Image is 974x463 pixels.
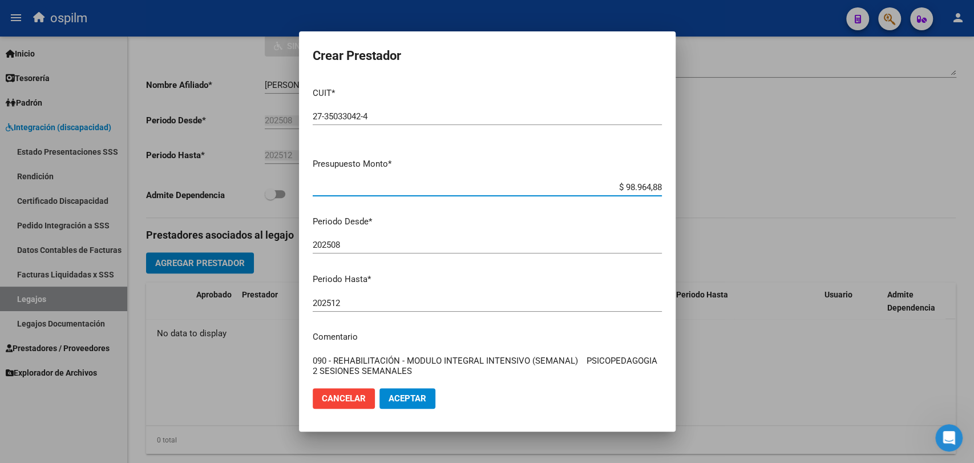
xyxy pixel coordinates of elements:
span: Cancelar [322,393,366,404]
p: Presupuesto Monto [313,158,662,171]
p: CUIT [313,87,662,100]
p: Periodo Desde [313,215,662,228]
iframe: Intercom live chat [935,424,963,452]
button: Aceptar [379,388,435,409]
button: Cancelar [313,388,375,409]
p: Periodo Hasta [313,273,662,286]
p: Comentario [313,331,662,344]
h2: Crear Prestador [313,45,662,67]
span: Aceptar [389,393,426,404]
